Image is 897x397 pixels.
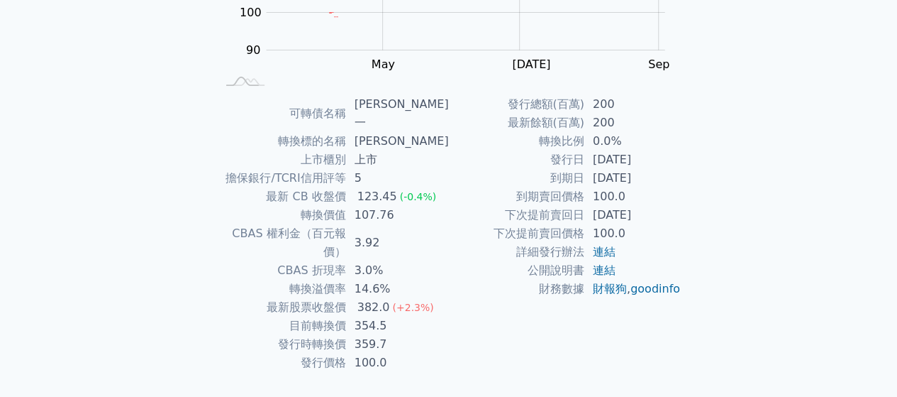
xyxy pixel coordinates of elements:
[346,354,449,372] td: 100.0
[584,187,681,206] td: 100.0
[584,280,681,298] td: ,
[826,329,897,397] div: 聊天小工具
[216,95,346,132] td: 可轉債名稱
[346,280,449,298] td: 14.6%
[346,206,449,224] td: 107.76
[512,58,550,71] tspan: [DATE]
[216,151,346,169] td: 上市櫃別
[449,187,584,206] td: 到期賣回價格
[584,132,681,151] td: 0.0%
[584,206,681,224] td: [DATE]
[346,95,449,132] td: [PERSON_NAME]一
[648,58,669,71] tspan: Sep
[449,95,584,114] td: 發行總額(百萬)
[346,317,449,335] td: 354.5
[355,298,393,317] div: 382.0
[346,169,449,187] td: 5
[372,58,395,71] tspan: May
[216,335,346,354] td: 發行時轉換價
[246,43,260,57] tspan: 90
[593,245,615,259] a: 連結
[346,224,449,261] td: 3.92
[584,169,681,187] td: [DATE]
[449,224,584,243] td: 下次提前賣回價格
[216,187,346,206] td: 最新 CB 收盤價
[449,151,584,169] td: 發行日
[216,298,346,317] td: 最新股票收盤價
[449,243,584,261] td: 詳細發行辦法
[392,302,433,313] span: (+2.3%)
[400,191,437,202] span: (-0.4%)
[584,114,681,132] td: 200
[346,132,449,151] td: [PERSON_NAME]
[593,263,615,277] a: 連結
[216,132,346,151] td: 轉換標的名稱
[240,6,262,19] tspan: 100
[449,280,584,298] td: 財務數據
[216,317,346,335] td: 目前轉換價
[216,261,346,280] td: CBAS 折現率
[216,206,346,224] td: 轉換價值
[584,95,681,114] td: 200
[216,354,346,372] td: 發行價格
[584,224,681,243] td: 100.0
[449,132,584,151] td: 轉換比例
[216,280,346,298] td: 轉換溢價率
[584,151,681,169] td: [DATE]
[355,187,400,206] div: 123.45
[449,206,584,224] td: 下次提前賣回日
[593,282,627,295] a: 財報狗
[216,224,346,261] td: CBAS 權利金（百元報價）
[346,151,449,169] td: 上市
[216,169,346,187] td: 擔保銀行/TCRI信用評等
[346,335,449,354] td: 359.7
[346,261,449,280] td: 3.0%
[630,282,680,295] a: goodinfo
[826,329,897,397] iframe: Chat Widget
[449,261,584,280] td: 公開說明書
[449,169,584,187] td: 到期日
[449,114,584,132] td: 最新餘額(百萬)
